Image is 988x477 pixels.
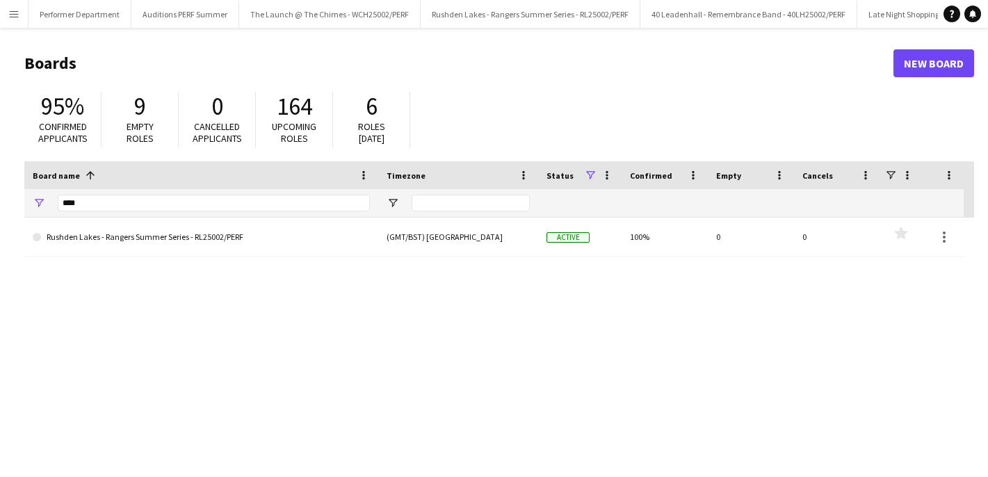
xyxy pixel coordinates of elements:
span: Empty [716,170,741,181]
span: Empty roles [127,120,154,145]
span: Upcoming roles [272,120,316,145]
span: Board name [33,170,80,181]
button: The Launch @ The Chimes - WCH25002/PERF [239,1,421,28]
button: Open Filter Menu [33,197,45,209]
span: Active [546,232,590,243]
h1: Boards [24,53,893,74]
span: Timezone [387,170,426,181]
span: Cancelled applicants [193,120,242,145]
a: New Board [893,49,974,77]
button: Auditions PERF Summer [131,1,239,28]
span: 164 [277,91,312,122]
button: 40 Leadenhall - Remembrance Band - 40LH25002/PERF [640,1,857,28]
span: Roles [DATE] [358,120,385,145]
input: Timezone Filter Input [412,195,530,211]
span: Confirmed [630,170,672,181]
span: 0 [211,91,223,122]
span: Cancels [802,170,833,181]
button: Rushden Lakes - Rangers Summer Series - RL25002/PERF [421,1,640,28]
a: Rushden Lakes - Rangers Summer Series - RL25002/PERF [33,218,370,257]
span: Confirmed applicants [38,120,88,145]
span: 95% [41,91,84,122]
div: 0 [708,218,794,256]
div: 0 [794,218,880,256]
div: (GMT/BST) [GEOGRAPHIC_DATA] [378,218,538,256]
span: Status [546,170,574,181]
input: Board name Filter Input [58,195,370,211]
button: Open Filter Menu [387,197,399,209]
span: 6 [366,91,378,122]
button: Performer Department [29,1,131,28]
span: 9 [134,91,146,122]
div: 100% [622,218,708,256]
